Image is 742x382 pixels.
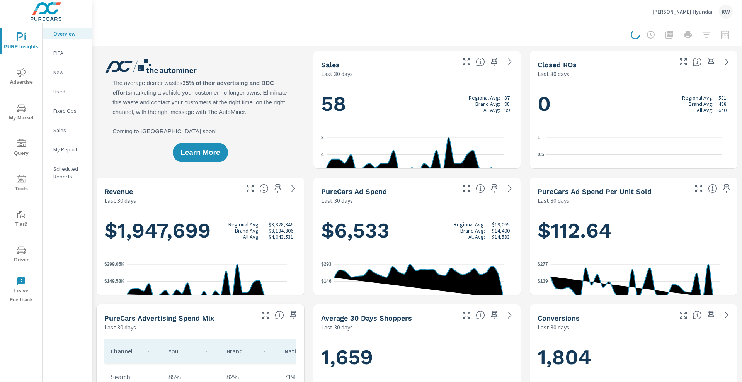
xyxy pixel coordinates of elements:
[321,261,332,267] text: $293
[488,56,500,68] span: Save this to your personalized report
[235,228,260,234] p: Brand Avg:
[43,47,92,59] div: PIPA
[3,175,40,194] span: Tools
[538,69,569,78] p: Last 30 days
[538,278,548,284] text: $139
[321,134,324,140] text: 8
[538,61,577,69] h5: Closed ROs
[3,210,40,229] span: Tier2
[321,91,513,117] h1: 58
[226,347,254,355] p: Brand
[104,261,124,267] text: $299.05K
[104,217,296,244] h1: $1,947,699
[460,182,473,195] button: Make Fullscreen
[3,68,40,87] span: Advertise
[504,95,510,101] p: 87
[269,234,293,240] p: $4,043,531
[287,309,300,321] span: Save this to your personalized report
[468,234,485,240] p: All Avg:
[43,105,92,117] div: Fixed Ops
[476,184,485,193] span: Total cost of media for all PureCars channels for the selected dealership group over the selected...
[504,101,510,107] p: 98
[321,69,353,78] p: Last 30 days
[483,107,500,113] p: All Avg:
[492,228,510,234] p: $14,400
[538,134,540,140] text: 1
[504,309,516,321] a: See more details in report
[538,323,569,332] p: Last 30 days
[538,196,569,205] p: Last 30 days
[104,196,136,205] p: Last 30 days
[104,323,136,332] p: Last 30 days
[677,309,689,321] button: Make Fullscreen
[321,344,513,370] h1: 1,659
[53,165,85,180] p: Scheduled Reports
[168,347,196,355] p: You
[693,311,702,320] span: The number of dealer-specified goals completed by a visitor. [Source: This data is provided by th...
[538,261,548,267] text: $277
[43,66,92,78] div: New
[43,124,92,136] div: Sales
[269,221,293,228] p: $3,328,346
[475,101,500,107] p: Brand Avg:
[476,311,485,320] span: A rolling 30 day total of daily Shoppers on the dealership website, averaged over the selected da...
[43,28,92,39] div: Overview
[43,86,92,97] div: Used
[3,246,40,265] span: Driver
[275,311,284,320] span: This table looks at how you compare to the amount of budget you spend per channel as opposed to y...
[460,309,473,321] button: Make Fullscreen
[492,234,510,240] p: $14,533
[708,184,717,193] span: Average cost of advertising per each vehicle sold at the dealer over the selected date range. The...
[504,107,510,113] p: 99
[492,221,510,228] p: $19,065
[3,104,40,122] span: My Market
[269,228,293,234] p: $3,194,306
[321,152,324,157] text: 4
[259,184,269,193] span: Total sales revenue over the selected date range. [Source: This data is sourced from the dealer’s...
[460,56,473,68] button: Make Fullscreen
[53,126,85,134] p: Sales
[488,182,500,195] span: Save this to your personalized report
[504,56,516,68] a: See more details in report
[228,221,260,228] p: Regional Avg:
[321,278,332,284] text: $146
[460,228,485,234] p: Brand Avg:
[111,347,138,355] p: Channel
[43,163,92,182] div: Scheduled Reports
[3,139,40,158] span: Query
[53,107,85,115] p: Fixed Ops
[284,347,311,355] p: National
[244,182,256,195] button: Make Fullscreen
[53,146,85,153] p: My Report
[538,314,580,322] h5: Conversions
[53,68,85,76] p: New
[321,196,353,205] p: Last 30 days
[3,32,40,51] span: PURE Insights
[243,234,260,240] p: All Avg:
[3,277,40,304] span: Leave Feedback
[321,61,340,69] h5: Sales
[53,49,85,57] p: PIPA
[287,182,300,195] a: See more details in report
[321,323,353,332] p: Last 30 days
[719,5,733,19] div: KW
[173,143,228,162] button: Learn More
[321,217,513,244] h1: $6,533
[0,23,42,307] div: nav menu
[180,149,220,156] span: Learn More
[43,144,92,155] div: My Report
[104,278,124,284] text: $149.53K
[272,182,284,195] span: Save this to your personalized report
[538,152,544,157] text: 0.5
[476,57,485,66] span: Number of vehicles sold by the dealership over the selected date range. [Source: This data is sou...
[53,88,85,95] p: Used
[504,182,516,195] a: See more details in report
[720,182,733,195] span: Save this to your personalized report
[538,217,730,244] h1: $112.64
[469,95,500,101] p: Regional Avg:
[259,309,272,321] button: Make Fullscreen
[693,182,705,195] button: Make Fullscreen
[321,187,387,195] h5: PureCars Ad Spend
[720,309,733,321] a: See more details in report
[705,309,717,321] span: Save this to your personalized report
